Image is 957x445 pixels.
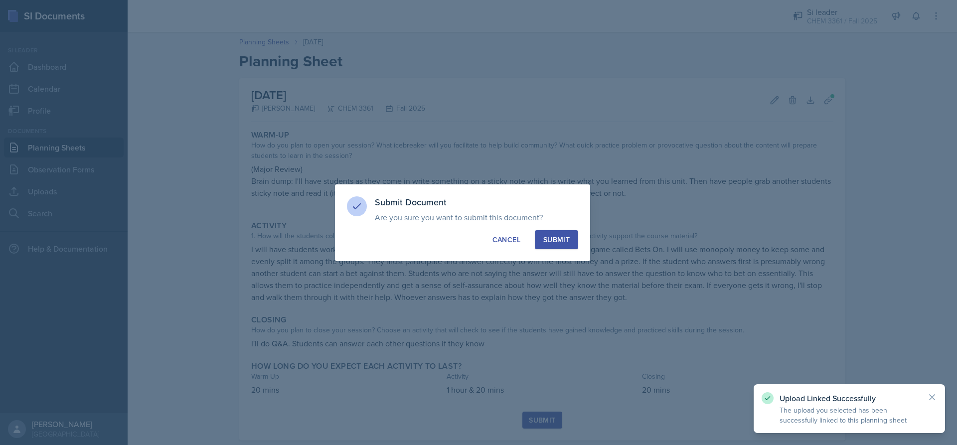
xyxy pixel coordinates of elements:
[535,230,578,249] button: Submit
[780,393,919,403] p: Upload Linked Successfully
[375,212,578,222] p: Are you sure you want to submit this document?
[492,235,520,245] div: Cancel
[484,230,529,249] button: Cancel
[543,235,570,245] div: Submit
[375,196,578,208] h3: Submit Document
[780,405,919,425] p: The upload you selected has been successfully linked to this planning sheet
